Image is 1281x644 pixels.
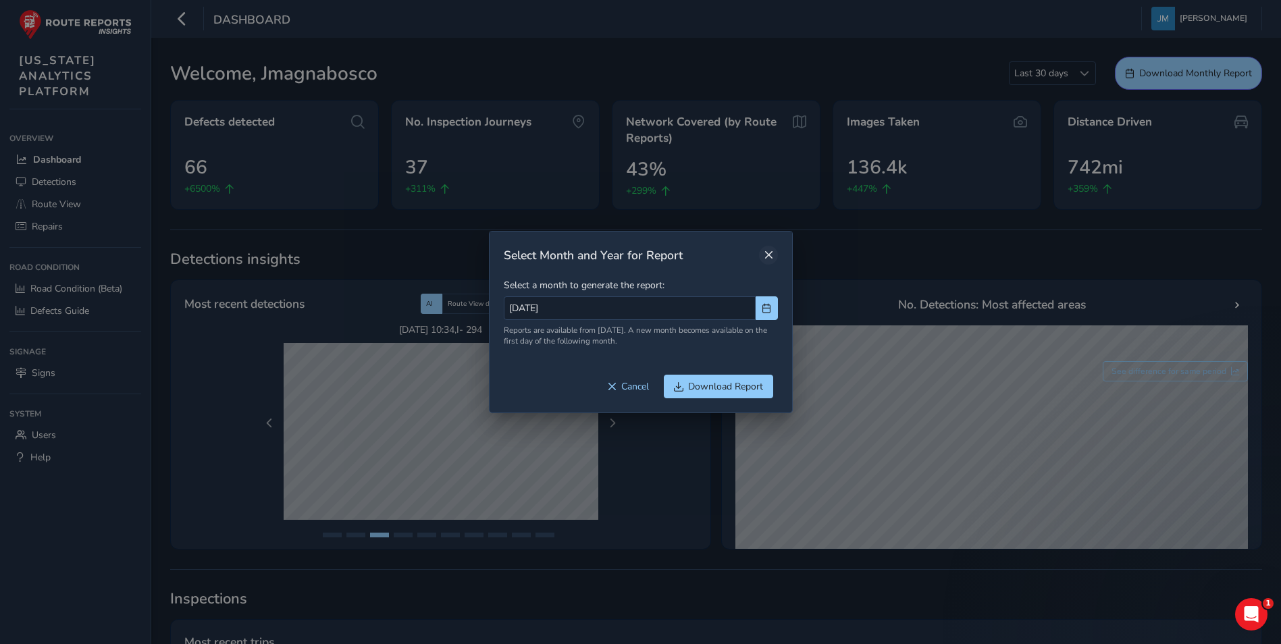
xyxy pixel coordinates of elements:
button: Close [759,246,778,265]
span: Cancel [621,380,649,393]
label: Select a month to generate the report: [504,279,778,292]
iframe: Intercom live chat [1235,598,1267,630]
div: Select Month and Year for Report [504,247,759,263]
button: Cancel [597,375,659,398]
button: Download Report [664,375,773,398]
small: Reports are available from [DATE]. A new month becomes available on the first day of the followin... [504,325,778,346]
span: 1 [1263,598,1274,609]
span: Download Report [688,380,763,393]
